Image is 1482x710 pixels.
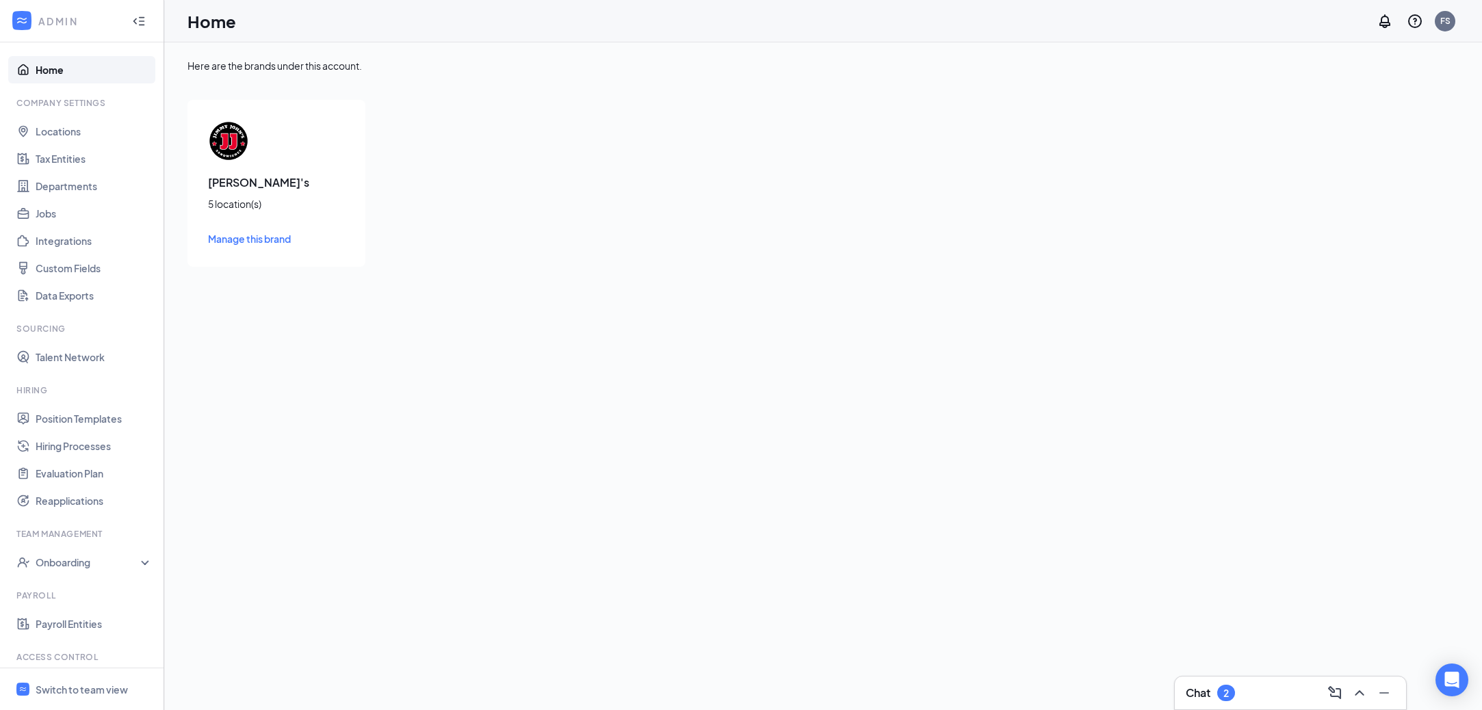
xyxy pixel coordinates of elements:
a: Departments [36,172,153,200]
div: Company Settings [16,97,150,109]
svg: Notifications [1377,13,1393,29]
a: Custom Fields [36,254,153,282]
div: Here are the brands under this account. [187,59,1459,73]
a: Home [36,56,153,83]
a: Reapplications [36,487,153,514]
div: Hiring [16,384,150,396]
svg: UserCheck [16,555,30,569]
a: Position Templates [36,405,153,432]
div: Access control [16,651,150,663]
button: ComposeMessage [1324,682,1346,704]
a: Manage this brand [208,231,345,246]
svg: WorkstreamLogo [18,685,27,694]
a: Data Exports [36,282,153,309]
img: Jimmy John's logo [208,120,249,161]
a: Hiring Processes [36,432,153,460]
h1: Home [187,10,236,33]
svg: QuestionInfo [1407,13,1423,29]
div: ADMIN [38,14,120,28]
a: Evaluation Plan [36,460,153,487]
button: ChevronUp [1349,682,1370,704]
div: Onboarding [36,555,141,569]
div: 2 [1223,687,1229,699]
svg: ComposeMessage [1327,685,1343,701]
a: Locations [36,118,153,145]
div: Team Management [16,528,150,540]
button: Minimize [1373,682,1395,704]
a: Tax Entities [36,145,153,172]
div: FS [1440,15,1451,27]
a: Jobs [36,200,153,227]
div: Open Intercom Messenger [1435,663,1468,696]
div: Sourcing [16,323,150,334]
a: Talent Network [36,343,153,371]
a: Integrations [36,227,153,254]
div: 5 location(s) [208,197,345,211]
a: Payroll Entities [36,610,153,637]
h3: Chat [1186,685,1210,700]
svg: Minimize [1376,685,1392,701]
svg: Collapse [132,14,146,28]
div: Switch to team view [36,683,128,696]
div: Payroll [16,590,150,601]
svg: WorkstreamLogo [15,14,29,27]
h3: [PERSON_NAME]'s [208,175,345,190]
span: Manage this brand [208,233,291,245]
svg: ChevronUp [1351,685,1368,701]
